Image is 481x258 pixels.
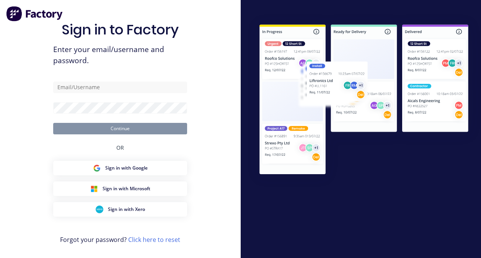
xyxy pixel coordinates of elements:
a: Click here to reset [128,235,180,244]
span: Sign in with Microsoft [103,185,150,192]
button: Microsoft Sign inSign in with Microsoft [53,181,187,196]
span: Sign in with Google [105,165,148,171]
span: Sign in with Xero [108,206,145,213]
img: Google Sign in [93,164,101,172]
img: Microsoft Sign in [90,185,98,193]
button: Continue [53,123,187,134]
img: Factory [6,6,64,21]
div: OR [116,134,124,161]
button: Xero Sign inSign in with Xero [53,202,187,217]
button: Google Sign inSign in with Google [53,161,187,175]
img: Xero Sign in [96,206,103,213]
span: Forgot your password? [60,235,180,244]
input: Email/Username [53,82,187,93]
span: Enter your email/username and password. [53,44,187,66]
h1: Sign in to Factory [62,21,179,38]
